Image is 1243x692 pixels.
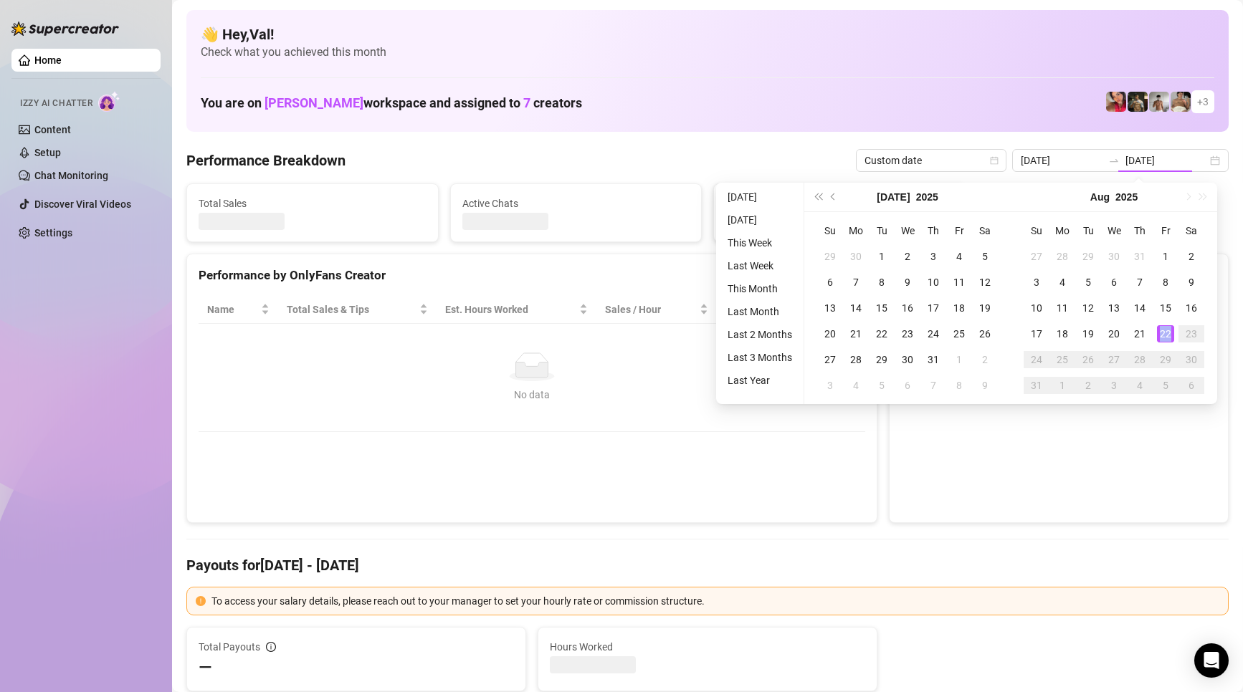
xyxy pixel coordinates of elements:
span: Sales / Hour [605,302,697,317]
h4: 👋 Hey, Val ! [201,24,1214,44]
a: Discover Viral Videos [34,198,131,210]
a: Content [34,124,71,135]
span: swap-right [1108,155,1120,166]
span: 7 [523,95,530,110]
span: Hours Worked [550,639,865,655]
span: Messages Sent [725,196,953,211]
h4: Performance Breakdown [186,150,346,170]
div: Sales by OnlyFans Creator [901,266,1216,285]
span: Custom date [865,150,998,171]
span: Name [207,302,258,317]
img: logo-BBDzfeDw.svg [11,21,119,36]
a: Chat Monitoring [34,170,108,181]
img: Vanessa [1106,92,1126,112]
span: exclamation-circle [196,596,206,606]
img: AI Chatter [98,91,120,112]
span: + 3 [1197,94,1209,110]
div: No data [213,387,851,403]
input: Start date [1021,153,1102,168]
th: Name [199,296,278,324]
a: Home [34,54,62,66]
input: End date [1125,153,1207,168]
span: to [1108,155,1120,166]
span: calendar [990,156,999,165]
h4: Payouts for [DATE] - [DATE] [186,555,1229,575]
span: Chat Conversion [725,302,845,317]
span: Check what you achieved this month [201,44,1214,60]
div: Open Intercom Messenger [1194,643,1229,678]
a: Setup [34,147,61,158]
span: Total Payouts [199,639,260,655]
th: Total Sales & Tips [278,296,437,324]
th: Sales / Hour [596,296,717,324]
span: [PERSON_NAME] [265,95,363,110]
span: — [199,656,212,679]
a: Settings [34,227,72,239]
span: Izzy AI Chatter [20,97,92,110]
h1: You are on workspace and assigned to creators [201,95,582,111]
span: info-circle [266,642,276,652]
img: aussieboy_j [1149,92,1169,112]
div: To access your salary details, please reach out to your manager to set your hourly rate or commis... [211,593,1219,609]
span: Active Chats [462,196,690,211]
img: Tony [1128,92,1148,112]
div: Est. Hours Worked [445,302,576,317]
span: Total Sales & Tips [287,302,416,317]
span: Total Sales [199,196,427,211]
img: Aussieboy_jfree [1171,92,1191,112]
th: Chat Conversion [717,296,865,324]
div: Performance by OnlyFans Creator [199,266,865,285]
